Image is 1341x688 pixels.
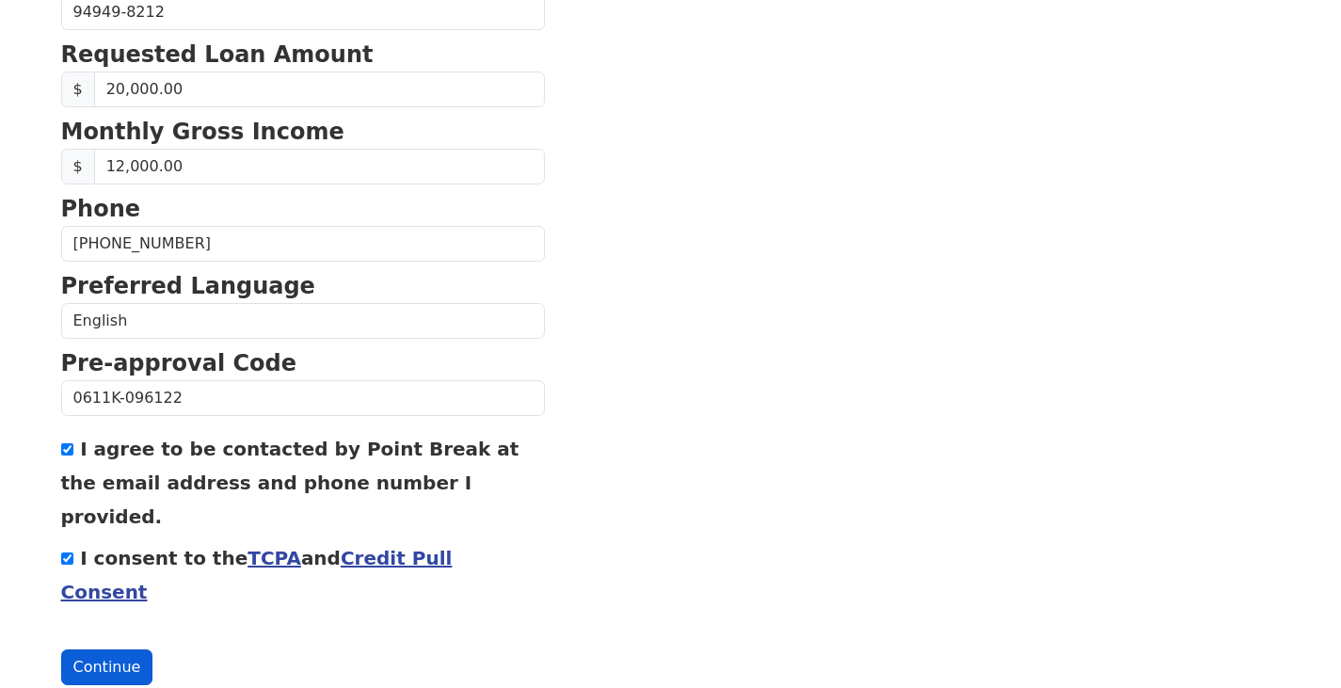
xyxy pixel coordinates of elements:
span: $ [61,149,95,184]
strong: Preferred Language [61,273,315,299]
label: I consent to the and [61,547,453,603]
a: TCPA [247,547,301,569]
button: Continue [61,649,153,685]
p: Monthly Gross Income [61,115,545,149]
strong: Requested Loan Amount [61,41,374,68]
strong: Pre-approval Code [61,350,297,376]
input: Pre-approval Code [61,380,545,416]
input: Monthly Gross Income [94,149,545,184]
input: Requested Loan Amount [94,72,545,107]
strong: Phone [61,196,141,222]
label: I agree to be contacted by Point Break at the email address and phone number I provided. [61,438,519,528]
span: $ [61,72,95,107]
input: Phone [61,226,545,262]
